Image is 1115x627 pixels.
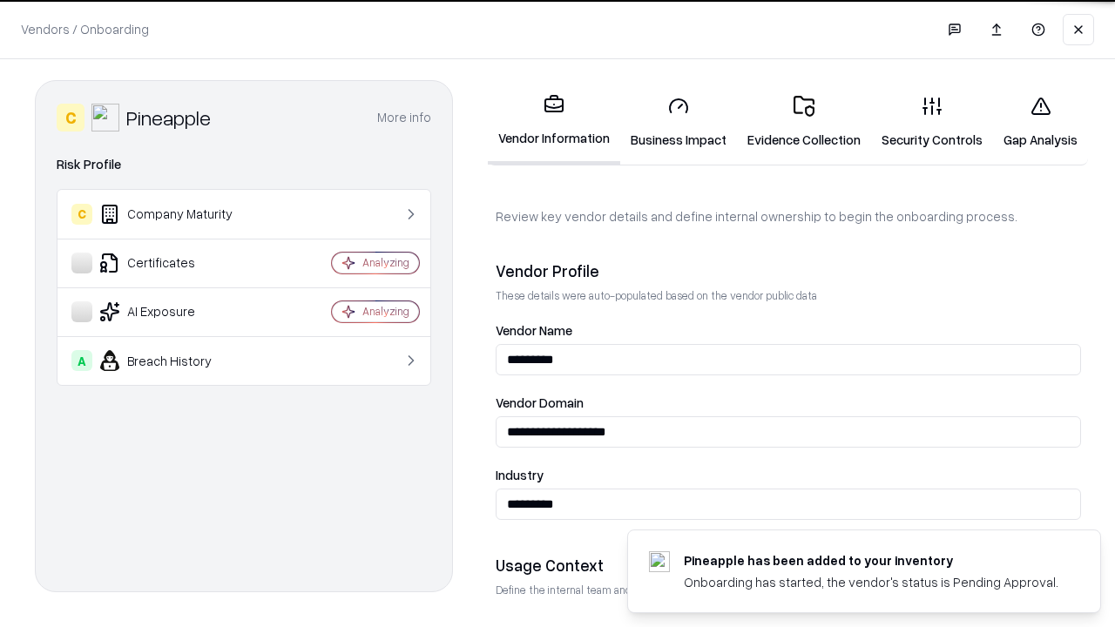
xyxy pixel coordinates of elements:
div: Certificates [71,253,280,273]
div: Usage Context [496,555,1081,576]
p: Review key vendor details and define internal ownership to begin the onboarding process. [496,207,1081,226]
button: More info [377,102,431,133]
div: Pineapple has been added to your inventory [684,551,1058,570]
p: Vendors / Onboarding [21,20,149,38]
label: Vendor Domain [496,396,1081,409]
div: Analyzing [362,304,409,319]
div: Company Maturity [71,204,280,225]
div: Risk Profile [57,154,431,175]
label: Industry [496,469,1081,482]
a: Vendor Information [488,80,620,165]
img: Pineapple [91,104,119,131]
div: Pineapple [126,104,211,131]
div: C [71,204,92,225]
img: pineappleenergy.com [649,551,670,572]
div: Vendor Profile [496,260,1081,281]
a: Gap Analysis [993,82,1088,163]
div: Onboarding has started, the vendor's status is Pending Approval. [684,573,1058,591]
div: A [71,350,92,371]
p: Define the internal team and reason for using this vendor. This helps assess business relevance a... [496,583,1081,597]
label: Vendor Name [496,324,1081,337]
div: AI Exposure [71,301,280,322]
a: Security Controls [871,82,993,163]
div: Analyzing [362,255,409,270]
div: C [57,104,84,131]
p: These details were auto-populated based on the vendor public data [496,288,1081,303]
a: Business Impact [620,82,737,163]
div: Breach History [71,350,280,371]
a: Evidence Collection [737,82,871,163]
